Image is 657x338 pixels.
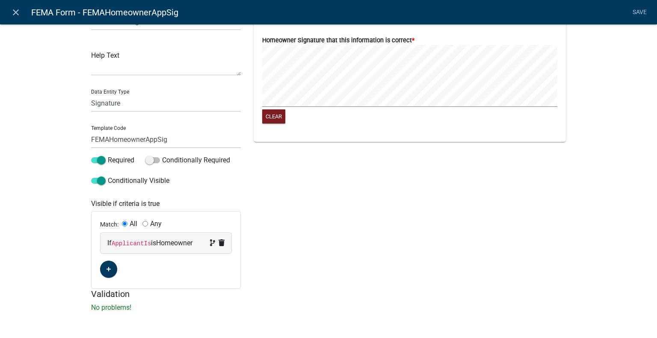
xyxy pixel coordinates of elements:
[91,155,134,165] label: Required
[91,303,566,313] p: No problems!
[262,109,285,123] button: Clear
[112,240,151,247] code: ApplicantIs
[31,4,178,21] span: FEMA Form - FEMAHomeownerAppSig
[91,289,566,299] h5: Validation
[150,220,162,227] label: Any
[262,38,414,44] label: Homeowner Signature that this information is correct
[100,221,122,228] span: Match:
[107,238,225,248] div: If is
[91,176,169,186] label: Conditionally Visible
[145,155,230,165] label: Conditionally Required
[156,239,192,247] span: Homeowner
[629,4,650,21] a: Save
[130,220,137,227] label: All
[91,200,227,208] h6: Visible if criteria is true
[11,7,21,18] i: close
